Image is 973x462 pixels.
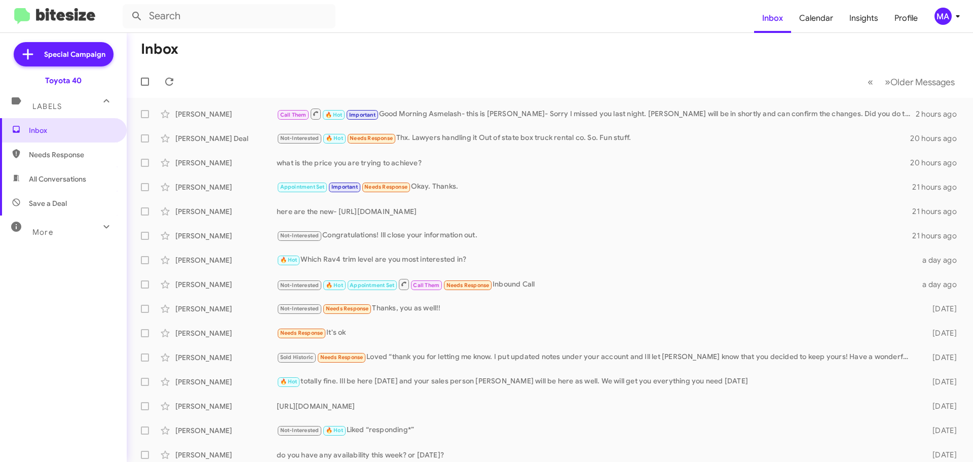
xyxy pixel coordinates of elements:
span: » [885,76,890,88]
span: Call Them [413,282,439,289]
span: Appointment Set [350,282,394,289]
div: [PERSON_NAME] [175,401,277,411]
div: [PERSON_NAME] [175,158,277,168]
div: Inbound Call [277,278,916,291]
div: Okay. Thanks. [277,181,912,193]
div: [DATE] [916,425,965,436]
div: Congratulations! Ill close your information out. [277,230,912,241]
span: « [868,76,873,88]
div: MA [934,8,952,25]
div: [PERSON_NAME] [175,279,277,290]
div: what is the price you are trying to achieve? [277,158,910,168]
span: All Conversations [29,174,86,184]
span: Needs Response [320,354,363,361]
div: It's ok [277,327,916,339]
div: Toyota 40 [45,76,82,86]
span: Needs Response [280,330,323,336]
div: [DATE] [916,352,965,363]
div: 21 hours ago [912,231,965,241]
span: 🔥 Hot [280,378,297,385]
span: 🔥 Hot [280,257,297,263]
span: Not-Interested [280,135,319,141]
div: Thx. Lawyers handling it Out of state box truck rental co. So. Fun stuff. [277,132,910,144]
div: [URL][DOMAIN_NAME] [277,401,916,411]
div: a day ago [916,255,965,265]
div: [PERSON_NAME] [175,182,277,192]
input: Search [123,4,335,28]
div: [DATE] [916,401,965,411]
a: Insights [841,4,886,33]
div: [PERSON_NAME] [175,328,277,338]
span: Needs Response [446,282,490,289]
span: Needs Response [364,184,407,190]
a: Profile [886,4,926,33]
span: Older Messages [890,77,955,88]
span: Labels [32,102,62,111]
div: 21 hours ago [912,206,965,217]
div: [PERSON_NAME] [175,255,277,265]
nav: Page navigation example [862,72,961,92]
div: Thanks, you as well!! [277,303,916,314]
div: [DATE] [916,377,965,387]
span: Not-Interested [280,305,319,312]
h1: Inbox [141,41,178,57]
div: totally fine. Ill be here [DATE] and your sales person [PERSON_NAME] will be here as well. We wil... [277,376,916,387]
div: here are the new- [URL][DOMAIN_NAME] [277,206,912,217]
div: [PERSON_NAME] [175,231,277,241]
span: Important [331,184,358,190]
span: Save a Deal [29,198,67,208]
button: Previous [862,72,879,92]
div: [PERSON_NAME] [175,377,277,387]
div: Loved “thank you for letting me know. I put updated notes under your account and Ill let [PERSON_... [277,351,916,363]
a: Inbox [754,4,791,33]
span: Inbox [29,125,115,135]
div: 20 hours ago [910,133,965,144]
button: MA [926,8,962,25]
span: Call Them [280,112,307,118]
div: [PERSON_NAME] [175,206,277,217]
span: Needs Response [326,305,369,312]
span: More [32,228,53,237]
div: [PERSON_NAME] [175,304,277,314]
div: do you have any availability this week? or [DATE]? [277,450,916,460]
div: [DATE] [916,328,965,338]
div: a day ago [916,279,965,290]
span: Needs Response [350,135,393,141]
div: Good Morning Asmelash- this is [PERSON_NAME]- Sorry I missed you last night. [PERSON_NAME] will b... [277,108,916,120]
span: 🔥 Hot [325,112,343,118]
div: 2 hours ago [916,109,965,119]
div: 21 hours ago [912,182,965,192]
span: Not-Interested [280,232,319,239]
span: Important [349,112,376,118]
span: Not-Interested [280,282,319,289]
span: Not-Interested [280,427,319,434]
a: Calendar [791,4,841,33]
span: 🔥 Hot [326,135,343,141]
span: Sold Historic [280,354,314,361]
button: Next [879,72,961,92]
span: 🔥 Hot [326,282,343,289]
div: Which Rav4 trim level are you most interested in? [277,254,916,266]
span: Needs Response [29,150,115,160]
div: [PERSON_NAME] [175,352,277,363]
div: 20 hours ago [910,158,965,168]
div: [DATE] [916,304,965,314]
span: Appointment Set [280,184,325,190]
span: 🔥 Hot [326,427,343,434]
div: [PERSON_NAME] [175,109,277,119]
a: Special Campaign [14,42,114,66]
span: Special Campaign [44,49,105,59]
div: Liked “responding*” [277,424,916,436]
div: [PERSON_NAME] [175,450,277,460]
div: [PERSON_NAME] [175,425,277,436]
div: [DATE] [916,450,965,460]
div: [PERSON_NAME] Deal [175,133,277,144]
